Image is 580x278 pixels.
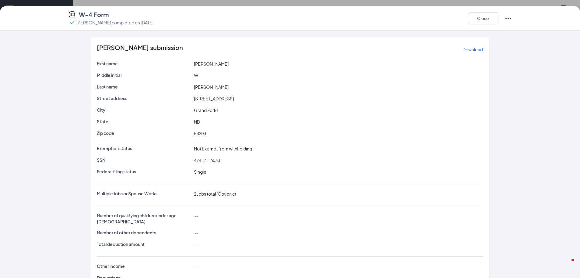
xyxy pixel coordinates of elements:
p: Other income [97,263,192,269]
span: [PERSON_NAME] [194,61,229,67]
h4: W-4 Form [79,10,109,19]
p: Federal filing status [97,168,192,175]
span: 58203 [194,131,206,136]
span: Grand Forks [194,107,219,113]
p: SSN [97,157,192,163]
p: Total deduction amount [97,241,192,247]
p: Number of other dependents [97,229,192,236]
span: -- [194,230,198,236]
iframe: Intercom live chat [559,257,574,272]
p: Multiple Jobs or Spouse Works [97,190,192,197]
p: State [97,118,192,125]
p: Last name [97,84,192,90]
p: Exemption status [97,145,192,151]
span: -- [194,242,198,247]
span: Single [194,169,206,175]
span: [STREET_ADDRESS] [194,96,234,101]
p: Middle initial [97,72,192,78]
svg: Checkmark [69,19,76,26]
p: Zip code [97,130,192,136]
span: Not Exempt from withholding [194,146,252,151]
p: [PERSON_NAME] completed on [DATE] [76,20,153,26]
span: -- [194,264,198,269]
p: City [97,107,192,113]
span: -- [194,213,198,218]
span: 2 Jobs total (Option c) [194,191,236,197]
span: ND [194,119,200,125]
span: 474-21-6033 [194,157,220,163]
button: Download [462,45,483,54]
p: Street address [97,95,192,101]
button: Close [468,12,498,24]
span: [PERSON_NAME] [194,84,229,90]
svg: TaxGovernmentIcon [69,10,76,18]
span: [PERSON_NAME] submission [97,45,183,54]
span: W [194,73,198,78]
svg: Ellipses [504,15,512,22]
p: Number of qualifying children under age [DEMOGRAPHIC_DATA] [97,212,192,225]
p: Download [462,46,483,52]
p: First name [97,60,192,67]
